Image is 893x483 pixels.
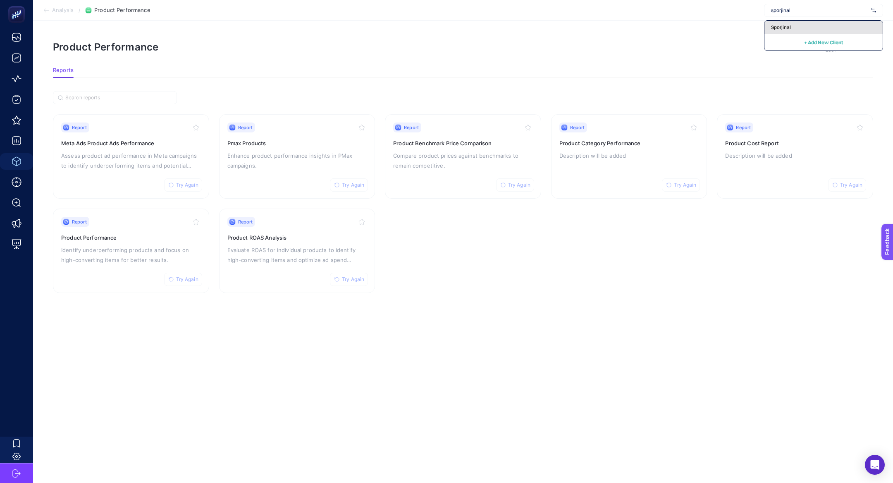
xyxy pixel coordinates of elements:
[53,114,209,199] a: ReportTry AgainMeta Ads Product Ads PerformanceAssess product ad performance in Meta campaigns to...
[771,24,791,31] span: Sporjinal
[865,455,885,475] div: Open Intercom Messenger
[570,124,585,131] span: Report
[79,7,81,13] span: /
[736,124,751,131] span: Report
[238,219,253,225] span: Report
[36,118,85,125] span: I like something
[404,124,419,131] span: Report
[551,114,707,199] a: ReportTry AgainProduct Category PerformanceDescription will be added
[53,67,74,78] button: Reports
[227,245,367,265] p: Evaluate ROAS for individual products to identify high-converting items and optimize ad spend all...
[674,182,696,188] span: Try Again
[840,182,862,188] span: Try Again
[53,209,209,293] a: ReportTry AgainProduct PerformanceIdentify underperforming products and focus on high-converting ...
[5,2,31,9] span: Feedback
[508,182,530,188] span: Try Again
[176,182,198,188] span: Try Again
[26,96,124,103] span: What kind of feedback do you have?
[176,276,198,283] span: Try Again
[227,139,367,147] h3: Pmax Products
[219,114,375,199] a: ReportTry AgainPmax ProductsEnhance product performance insights in PMax campaigns.
[45,61,74,67] span: Need help?
[53,67,74,74] span: Reports
[385,114,541,199] a: ReportTry AgainProduct Benchmark Price ComparisonCompare product prices against benchmarks to rem...
[559,139,699,147] h3: Product Category Performance
[227,233,367,242] h3: Product ROAS Analysis
[65,95,172,101] input: Search
[828,178,866,192] button: Try Again
[94,7,150,14] span: Product Performance
[804,37,843,47] button: + Add New Client
[36,138,102,146] span: I don't like something
[725,139,865,147] h3: Product Cost Report
[771,7,868,14] input: Özdilekteyim - ADV
[164,178,202,192] button: Try Again
[227,151,367,171] p: Enhance product performance insights in PMax campaigns.
[330,178,368,192] button: Try Again
[871,6,876,14] img: svg%3e
[61,245,201,265] p: Identify underperforming products and focus on high-converting items for better results.
[496,178,534,192] button: Try Again
[74,61,104,67] a: Contact us
[559,151,699,161] p: Description will be added
[393,139,533,147] h3: Product Benchmark Price Comparison
[342,276,364,283] span: Try Again
[219,209,375,293] a: ReportTry AgainProduct ROAS AnalysisEvaluate ROAS for individual products to identify high-conver...
[61,139,201,147] h3: Meta Ads Product Ads Performance
[53,41,159,53] h1: Product Performance
[393,151,533,171] p: Compare product prices against benchmarks to remain competitive.
[804,39,843,46] span: + Add New Client
[72,219,87,225] span: Report
[717,114,873,199] a: ReportTry AgainProduct Cost ReportDescription will be added
[342,182,364,188] span: Try Again
[61,151,201,171] p: Assess product ad performance in Meta campaigns to identify underperforming items and potential p...
[72,124,87,131] span: Report
[238,124,253,131] span: Report
[52,7,74,14] span: Analysis
[662,178,700,192] button: Try Again
[330,273,368,286] button: Try Again
[61,233,201,242] h3: Product Performance
[38,49,112,58] span: Tell us what you think
[164,273,202,286] button: Try Again
[725,151,865,161] p: Description will be added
